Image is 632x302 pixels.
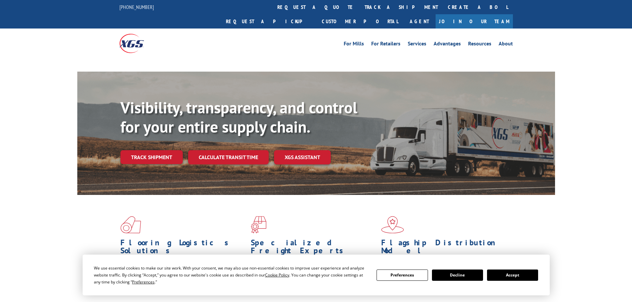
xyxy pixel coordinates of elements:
[251,239,376,258] h1: Specialized Freight Experts
[274,150,331,164] a: XGS ASSISTANT
[408,41,426,48] a: Services
[188,150,269,164] a: Calculate transit time
[120,97,357,137] b: Visibility, transparency, and control for your entire supply chain.
[499,41,513,48] a: About
[436,14,513,29] a: Join Our Team
[251,216,266,233] img: xgs-icon-focused-on-flooring-red
[132,279,155,285] span: Preferences
[468,41,491,48] a: Resources
[371,41,400,48] a: For Retailers
[317,14,403,29] a: Customer Portal
[120,150,183,164] a: Track shipment
[83,255,550,295] div: Cookie Consent Prompt
[119,4,154,10] a: [PHONE_NUMBER]
[381,239,507,258] h1: Flagship Distribution Model
[487,270,538,281] button: Accept
[120,239,246,258] h1: Flooring Logistics Solutions
[265,272,289,278] span: Cookie Policy
[434,41,461,48] a: Advantages
[432,270,483,281] button: Decline
[94,265,369,285] div: We use essential cookies to make our site work. With your consent, we may also use non-essential ...
[377,270,428,281] button: Preferences
[221,14,317,29] a: Request a pickup
[120,216,141,233] img: xgs-icon-total-supply-chain-intelligence-red
[403,14,436,29] a: Agent
[381,216,404,233] img: xgs-icon-flagship-distribution-model-red
[344,41,364,48] a: For Mills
